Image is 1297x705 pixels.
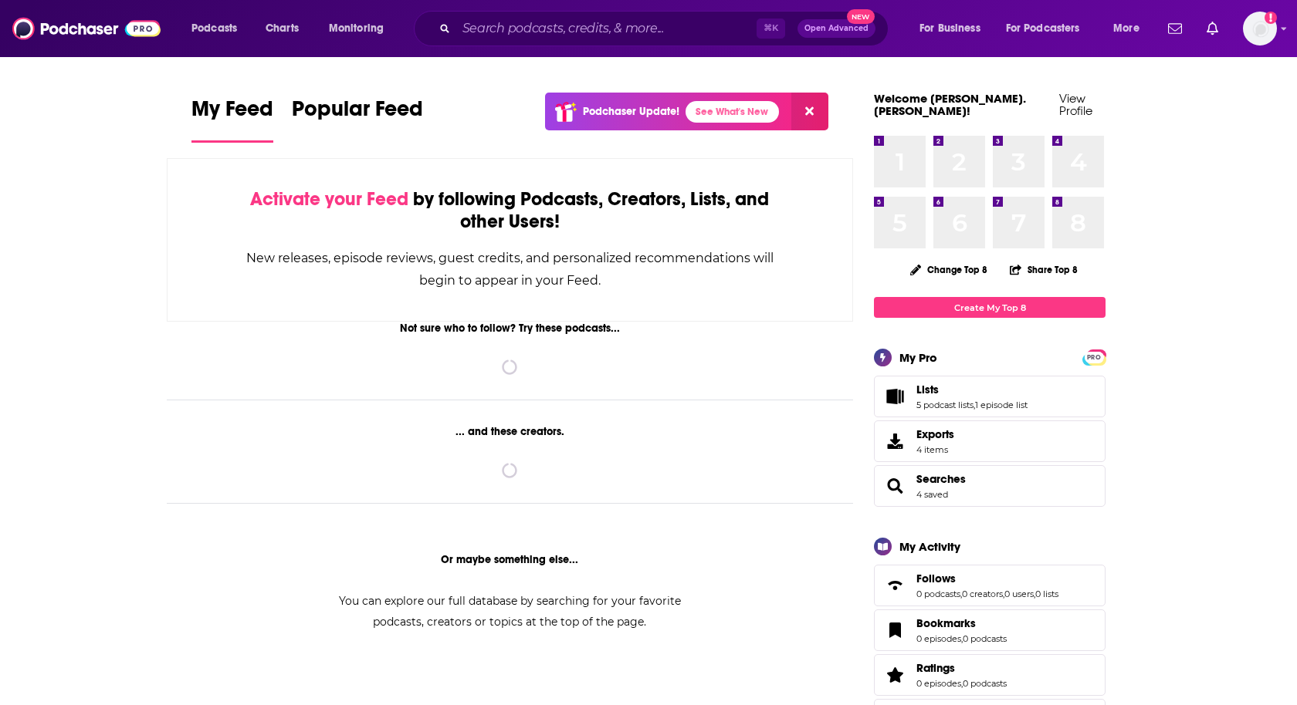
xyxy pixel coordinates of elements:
span: , [961,678,963,689]
div: New releases, episode reviews, guest credits, and personalized recommendations will begin to appe... [245,247,775,292]
a: 1 episode list [975,400,1028,410]
a: 0 podcasts [963,633,1007,644]
a: 4 saved [916,489,948,500]
span: Lists [874,376,1106,417]
span: , [974,400,975,410]
a: Searches [916,472,966,486]
div: ... and these creators. [167,425,853,438]
svg: Add a profile image [1265,12,1277,24]
a: My Feed [191,96,273,143]
a: Bookmarks [916,616,1007,630]
a: Searches [879,475,910,497]
a: Show notifications dropdown [1162,15,1188,42]
a: Lists [879,386,910,407]
button: open menu [996,16,1102,41]
div: Not sure who to follow? Try these podcasts... [167,322,853,335]
span: Ratings [916,661,955,675]
a: 0 episodes [916,633,961,644]
a: Create My Top 8 [874,297,1106,318]
span: Exports [879,430,910,452]
span: Exports [916,427,954,441]
span: Charts [266,18,299,39]
a: 0 lists [1035,589,1058,599]
button: Change Top 8 [901,260,997,279]
button: open menu [318,16,404,41]
div: My Activity [899,539,960,554]
button: open menu [1102,16,1159,41]
a: View Profile [1059,91,1092,118]
span: , [1003,589,1004,599]
span: Activate your Feed [250,187,408,211]
a: Show notifications dropdown [1200,15,1224,42]
span: ⌘ K [757,19,785,39]
span: Follows [916,572,956,585]
a: 5 podcast lists [916,400,974,410]
span: My Feed [191,96,273,131]
a: 0 podcasts [963,678,1007,689]
div: You can explore our full database by searching for your favorite podcasts, creators or topics at ... [320,591,699,632]
div: Or maybe something else... [167,553,853,566]
span: PRO [1085,352,1103,363]
span: Searches [874,465,1106,507]
button: Show profile menu [1243,12,1277,46]
span: , [1034,589,1035,599]
button: open menu [909,16,1000,41]
a: Charts [256,16,308,41]
img: User Profile [1243,12,1277,46]
a: Lists [916,383,1028,396]
span: , [961,633,963,644]
span: More [1113,18,1140,39]
span: Open Advanced [804,25,869,32]
div: Search podcasts, credits, & more... [428,11,903,46]
span: Follows [874,565,1106,606]
span: New [847,9,875,24]
a: 0 users [1004,589,1034,599]
a: See What's New [686,101,779,123]
span: For Business [919,18,980,39]
button: open menu [181,16,257,41]
a: Welcome [PERSON_NAME].[PERSON_NAME]! [874,91,1026,118]
span: Lists [916,383,939,396]
button: Open AdvancedNew [798,19,875,38]
a: 0 podcasts [916,589,960,599]
span: Bookmarks [916,616,976,630]
span: Popular Feed [292,96,423,131]
button: Share Top 8 [1009,255,1079,285]
img: Podchaser - Follow, Share and Rate Podcasts [12,14,161,43]
a: 0 creators [962,589,1003,599]
p: Podchaser Update! [583,105,679,118]
a: Follows [916,572,1058,585]
div: My Pro [899,350,937,365]
span: , [960,589,962,599]
a: Ratings [879,664,910,686]
a: Exports [874,420,1106,462]
span: Logged in as heidi.egloff [1243,12,1277,46]
span: Ratings [874,654,1106,696]
div: by following Podcasts, Creators, Lists, and other Users! [245,188,775,233]
input: Search podcasts, credits, & more... [456,16,757,41]
a: PRO [1085,351,1103,363]
a: Bookmarks [879,619,910,641]
span: Podcasts [191,18,237,39]
span: For Podcasters [1006,18,1080,39]
span: 4 items [916,444,954,455]
a: Ratings [916,661,1007,675]
a: 0 episodes [916,678,961,689]
span: Monitoring [329,18,384,39]
a: Popular Feed [292,96,423,143]
a: Follows [879,575,910,596]
span: Bookmarks [874,609,1106,651]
